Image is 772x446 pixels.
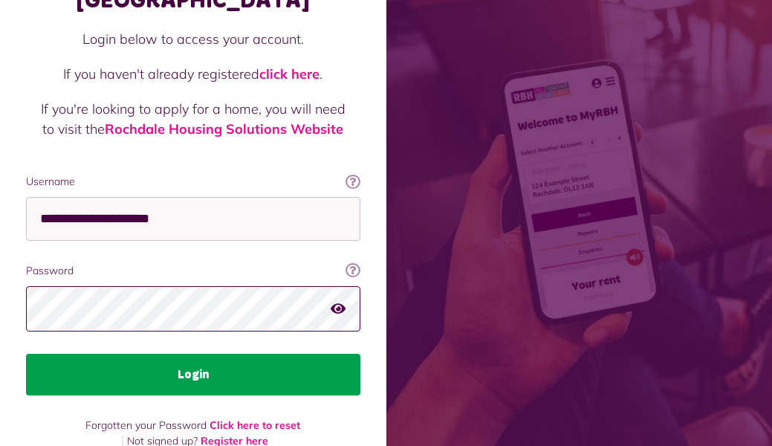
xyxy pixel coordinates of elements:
[41,29,346,49] p: Login below to access your account.
[259,65,319,83] a: click here
[41,64,346,84] p: If you haven't already registered .
[26,263,360,279] label: Password
[26,174,360,190] label: Username
[105,120,343,138] a: Rochdale Housing Solutions Website
[85,418,207,432] span: Forgotten your Password
[210,418,300,432] a: Click here to reset
[26,354,360,395] button: Login
[41,99,346,139] p: If you're looking to apply for a home, you will need to visit the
